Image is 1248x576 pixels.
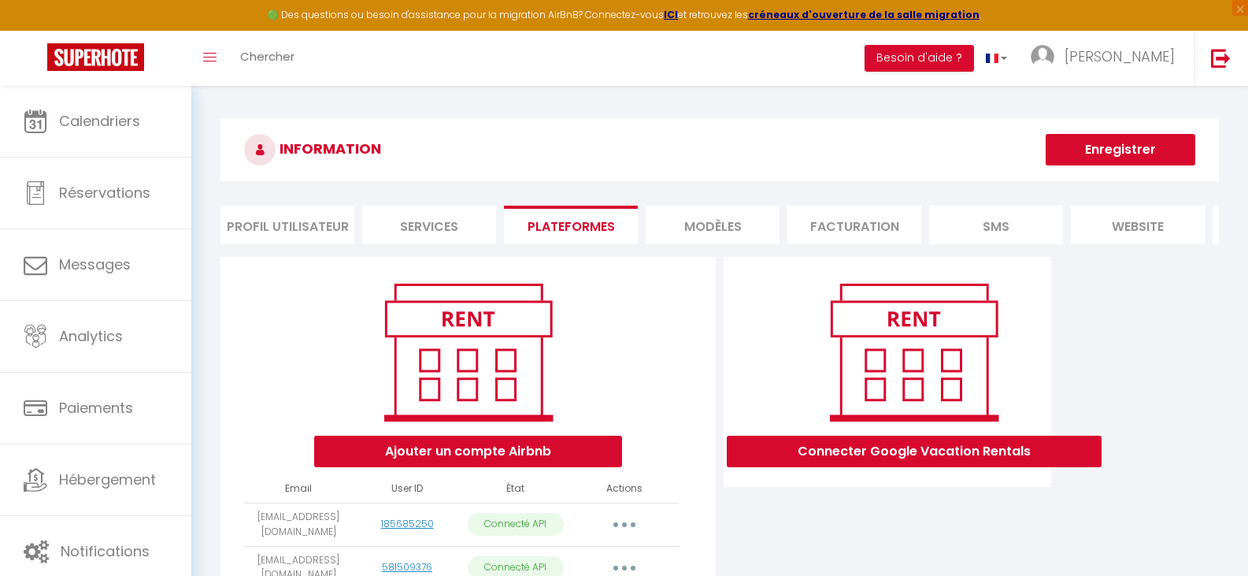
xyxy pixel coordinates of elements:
img: logout [1211,48,1231,68]
span: Chercher [240,48,294,65]
a: ... [PERSON_NAME] [1019,31,1194,86]
th: Email [244,475,353,503]
li: Services [362,206,496,244]
td: [EMAIL_ADDRESS][DOMAIN_NAME] [244,503,353,546]
button: Besoin d'aide ? [865,45,974,72]
li: Plateformes [504,206,638,244]
button: Enregistrer [1046,134,1195,165]
th: User ID [353,475,461,503]
th: État [461,475,570,503]
span: Calendriers [59,111,140,131]
a: Chercher [228,31,306,86]
th: Actions [570,475,679,503]
img: ... [1031,45,1054,69]
img: rent.png [368,277,568,428]
a: ICI [664,8,678,21]
span: Analytics [59,326,123,346]
iframe: Chat [1181,505,1236,564]
li: SMS [929,206,1063,244]
img: rent.png [813,277,1014,428]
img: Super Booking [47,43,144,71]
li: website [1071,206,1205,244]
span: Notifications [61,541,150,561]
span: Hébergement [59,470,156,489]
button: Ajouter un compte Airbnb [314,436,622,467]
span: Réservations [59,183,150,203]
span: [PERSON_NAME] [1065,46,1175,66]
a: 185685250 [381,517,434,530]
h3: INFORMATION [220,118,1219,181]
p: Connecté API [468,513,564,536]
span: Messages [59,255,131,274]
a: 581509376 [382,560,432,574]
button: Connecter Google Vacation Rentals [727,436,1102,467]
li: Profil Utilisateur [220,206,354,244]
span: Paiements [59,398,133,418]
a: créneaux d'ouverture de la salle migration [748,8,980,21]
li: MODÈLES [646,206,780,244]
li: Facturation [787,206,921,244]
